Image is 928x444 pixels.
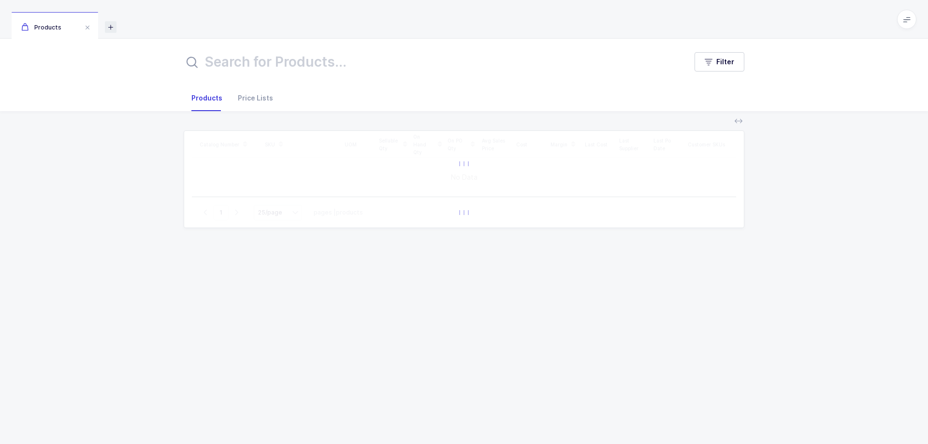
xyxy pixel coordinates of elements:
[230,85,273,111] div: Price Lists
[184,50,675,73] input: Search for Products...
[695,52,744,72] button: Filter
[191,85,230,111] div: Products
[21,24,61,31] span: Products
[716,57,734,67] span: Filter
